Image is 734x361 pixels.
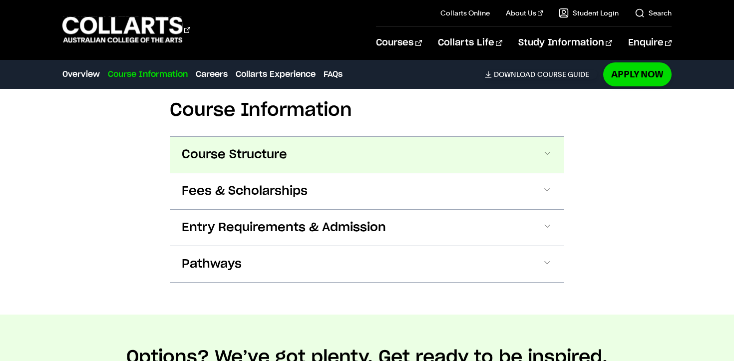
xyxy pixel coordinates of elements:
[170,210,564,246] button: Entry Requirements & Admission
[440,8,490,18] a: Collarts Online
[170,246,564,282] button: Pathways
[635,8,672,18] a: Search
[559,8,619,18] a: Student Login
[196,68,228,80] a: Careers
[628,26,672,59] a: Enquire
[182,256,242,272] span: Pathways
[170,99,564,121] h2: Course Information
[376,26,421,59] a: Courses
[182,147,287,163] span: Course Structure
[438,26,502,59] a: Collarts Life
[62,68,100,80] a: Overview
[108,68,188,80] a: Course Information
[182,183,308,199] span: Fees & Scholarships
[485,70,597,79] a: DownloadCourse Guide
[170,137,564,173] button: Course Structure
[324,68,343,80] a: FAQs
[62,15,190,44] div: Go to homepage
[236,68,316,80] a: Collarts Experience
[518,26,612,59] a: Study Information
[170,173,564,209] button: Fees & Scholarships
[182,220,386,236] span: Entry Requirements & Admission
[494,70,535,79] span: Download
[506,8,543,18] a: About Us
[603,62,672,86] a: Apply Now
